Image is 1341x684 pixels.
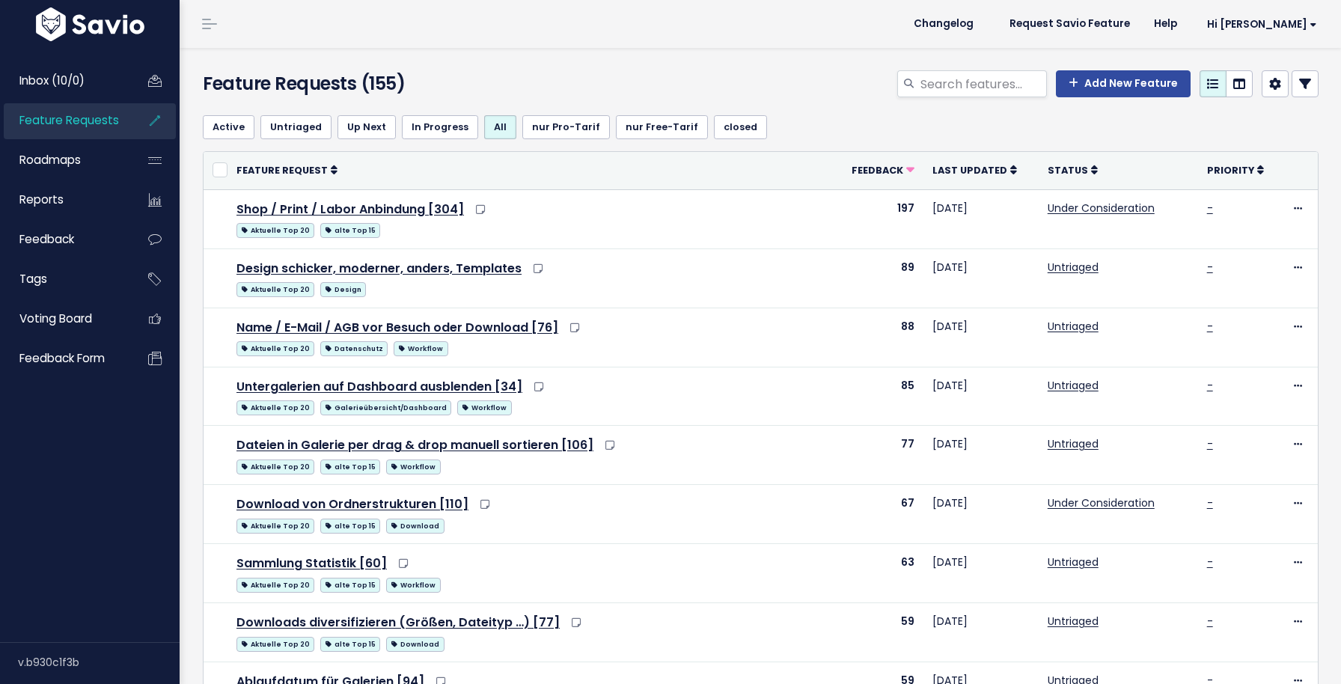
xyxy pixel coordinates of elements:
a: Feedback form [4,341,124,376]
a: Active [203,115,254,139]
span: Download [386,519,444,534]
a: - [1207,614,1213,629]
a: Design [320,279,366,298]
span: Reports [19,192,64,207]
a: - [1207,495,1213,510]
a: In Progress [402,115,478,139]
h4: Feature Requests (155) [203,70,560,97]
a: closed [714,115,767,139]
a: Reports [4,183,124,217]
a: Name / E-Mail / AGB vor Besuch oder Download [76] [236,319,558,336]
a: alte Top 15 [320,575,380,593]
td: 89 [833,248,923,308]
a: Dateien in Galerie per drag & drop manuell sortieren [106] [236,436,593,454]
a: Under Consideration [1048,201,1155,216]
td: [DATE] [923,603,1039,662]
a: Help [1142,13,1189,35]
a: - [1207,436,1213,451]
span: Aktuelle Top 20 [236,223,314,238]
a: Aktuelle Top 20 [236,220,314,239]
td: [DATE] [923,189,1039,248]
span: Aktuelle Top 20 [236,282,314,297]
span: Feedback [19,231,74,247]
a: nur Pro-Tarif [522,115,610,139]
a: - [1207,555,1213,570]
a: - [1207,319,1213,334]
span: Changelog [914,19,974,29]
a: Download von Ordnerstrukturen [110] [236,495,468,513]
a: Shop / Print / Labor Anbindung [304] [236,201,464,218]
td: [DATE] [923,426,1039,485]
a: Workflow [394,338,447,357]
div: v.b930c1f3b [18,643,180,682]
span: alte Top 15 [320,519,380,534]
a: Untriaged [1048,319,1099,334]
span: Workflow [386,459,440,474]
a: Untergalerien auf Dashboard ausblenden [34] [236,378,522,395]
span: Download [386,637,444,652]
a: Aktuelle Top 20 [236,516,314,534]
span: Aktuelle Top 20 [236,459,314,474]
span: alte Top 15 [320,578,380,593]
span: Aktuelle Top 20 [236,578,314,593]
a: Feature Requests [4,103,124,138]
a: - [1207,201,1213,216]
a: Under Consideration [1048,495,1155,510]
span: Feature Requests [19,112,119,128]
a: Sammlung Statistik [60] [236,555,387,572]
img: logo-white.9d6f32f41409.svg [32,7,148,41]
a: Status [1048,162,1098,177]
span: Galerieübersicht/Dashboard [320,400,451,415]
a: All [484,115,516,139]
a: alte Top 15 [320,634,380,653]
td: 67 [833,485,923,544]
a: Aktuelle Top 20 [236,397,314,416]
td: [DATE] [923,367,1039,426]
span: Hi [PERSON_NAME] [1207,19,1317,30]
a: Workflow [457,397,511,416]
a: Feedback [852,162,914,177]
td: 197 [833,189,923,248]
a: Feedback [4,222,124,257]
span: alte Top 15 [320,223,380,238]
a: - [1207,260,1213,275]
a: Untriaged [1048,260,1099,275]
a: Hi [PERSON_NAME] [1189,13,1329,36]
span: Feedback [852,164,903,177]
td: 77 [833,426,923,485]
a: nur Free-Tarif [616,115,708,139]
a: Download [386,516,444,534]
a: Design schicker, moderner, anders, Templates [236,260,522,277]
span: Voting Board [19,311,92,326]
a: Inbox (10/0) [4,64,124,98]
a: Add New Feature [1056,70,1191,97]
a: Aktuelle Top 20 [236,279,314,298]
a: Request Savio Feature [998,13,1142,35]
a: Download [386,634,444,653]
input: Search features... [919,70,1047,97]
a: Up Next [337,115,396,139]
a: Last Updated [932,162,1017,177]
span: Status [1048,164,1088,177]
span: Tags [19,271,47,287]
td: 88 [833,308,923,367]
a: Aktuelle Top 20 [236,456,314,475]
a: Untriaged [1048,614,1099,629]
td: 85 [833,367,923,426]
a: Untriaged [260,115,332,139]
td: 59 [833,603,923,662]
a: alte Top 15 [320,456,380,475]
a: Datenschutz [320,338,388,357]
a: Untriaged [1048,555,1099,570]
span: Workflow [457,400,511,415]
a: Aktuelle Top 20 [236,634,314,653]
a: Roadmaps [4,143,124,177]
span: Aktuelle Top 20 [236,519,314,534]
a: Aktuelle Top 20 [236,575,314,593]
a: Tags [4,262,124,296]
a: Galerieübersicht/Dashboard [320,397,451,416]
span: Aktuelle Top 20 [236,637,314,652]
span: Feature Request [236,164,328,177]
a: Feature Request [236,162,337,177]
a: alte Top 15 [320,516,380,534]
